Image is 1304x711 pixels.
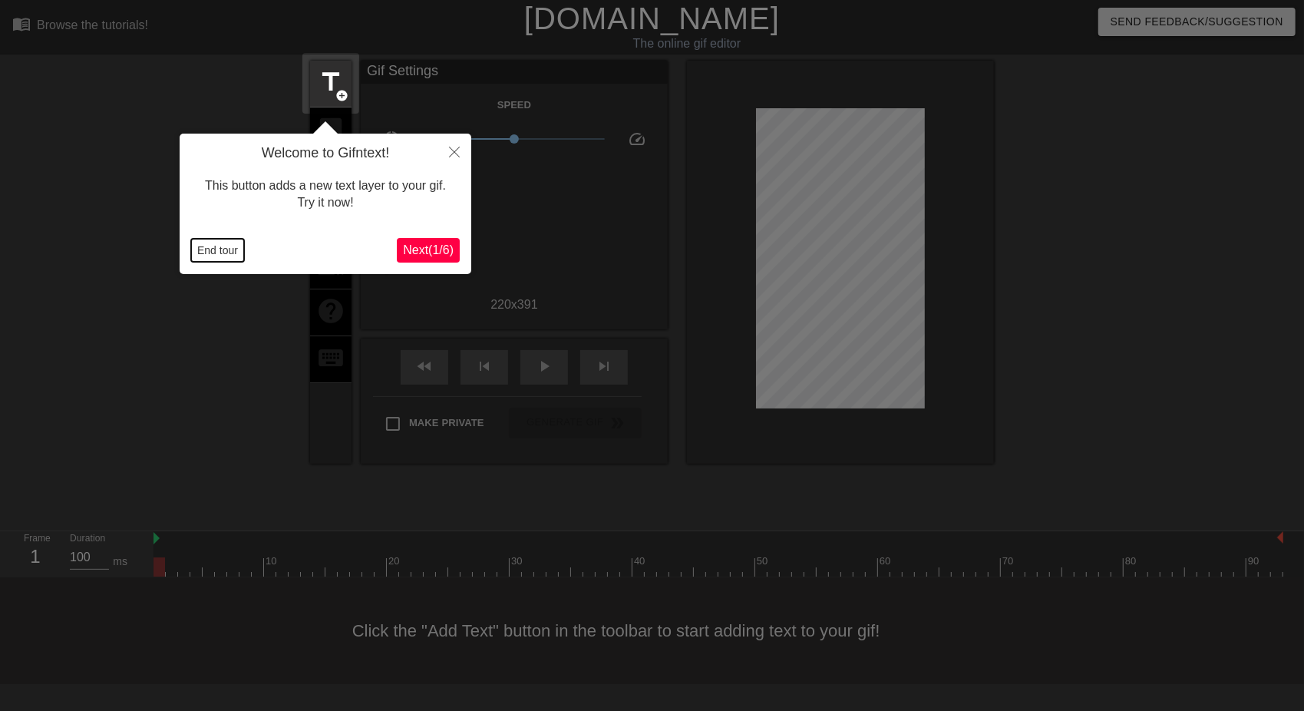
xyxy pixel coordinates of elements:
[403,243,454,256] span: Next ( 1 / 6 )
[191,162,460,227] div: This button adds a new text layer to your gif. Try it now!
[397,238,460,263] button: Next
[191,239,244,262] button: End tour
[191,145,460,162] h4: Welcome to Gifntext!
[437,134,471,169] button: Close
